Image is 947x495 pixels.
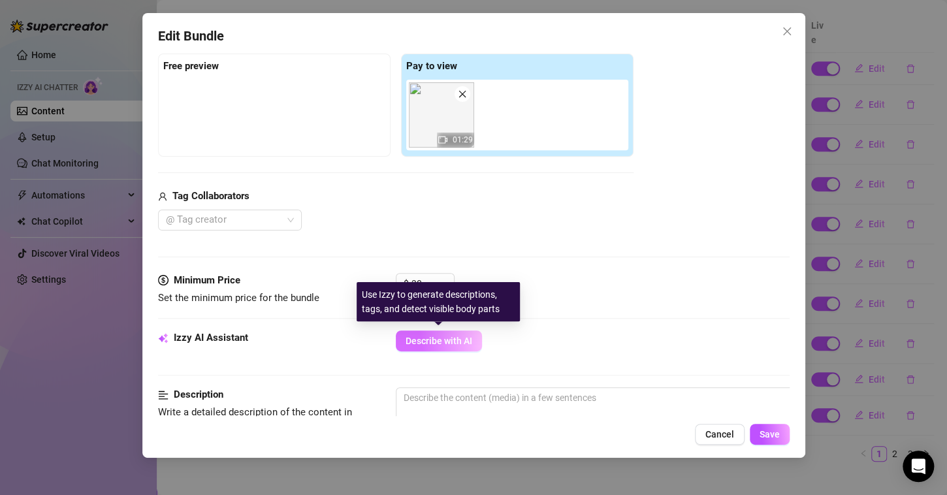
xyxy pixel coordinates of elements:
strong: Minimum Price [174,274,240,286]
span: close [782,26,792,37]
span: Edit Bundle [158,26,224,46]
span: Describe with AI [406,336,472,346]
strong: Free preview [163,60,219,72]
span: Close [777,26,797,37]
span: Cancel [705,429,734,439]
button: Describe with AI [396,330,482,351]
img: media [409,82,474,148]
button: Cancel [695,424,745,445]
span: user [158,189,167,204]
span: dollar [158,273,169,289]
strong: Pay to view [406,60,457,72]
strong: Tag Collaborators [172,190,249,202]
span: Set the minimum price for the bundle [158,292,319,304]
span: close [458,89,467,99]
span: Save [760,429,780,439]
div: Open Intercom Messenger [903,451,934,482]
div: 01:29 [409,82,474,148]
div: Use Izzy to generate descriptions, tags, and detect visible body parts [357,282,520,321]
span: align-left [158,387,169,403]
span: Write a detailed description of the content in a few sentences. Avoid vague or implied descriptio... [158,406,353,479]
button: Save [750,424,790,445]
span: video-camera [438,135,447,144]
button: Close [777,21,797,42]
strong: Description [174,389,223,400]
span: 01:29 [453,135,473,144]
strong: Izzy AI Assistant [174,332,248,343]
